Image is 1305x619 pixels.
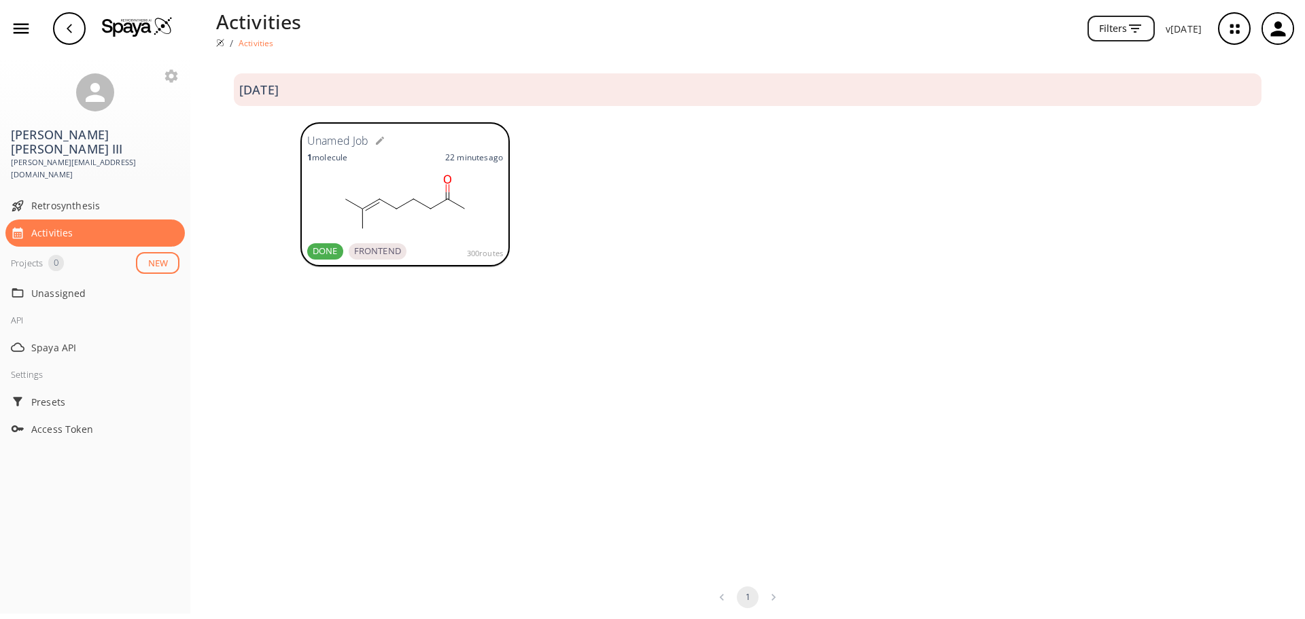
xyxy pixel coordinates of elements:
span: Spaya API [31,340,179,355]
p: Activities [239,37,274,49]
h3: [DATE] [239,83,279,97]
p: Activities [216,7,302,36]
div: Presets [5,388,185,415]
button: page 1 [737,586,759,608]
span: Presets [31,395,179,409]
span: DONE [307,245,343,258]
li: / [230,36,233,50]
nav: pagination navigation [709,586,786,608]
a: Unamed Job1molecule22 minutesagoDONEFRONTEND300routes [300,122,510,269]
div: Projects [11,255,43,271]
span: Unassigned [31,286,179,300]
div: Spaya API [5,334,185,361]
h6: Unamed Job [307,132,369,150]
button: NEW [136,252,179,275]
h3: [PERSON_NAME] [PERSON_NAME] III [11,128,179,156]
span: [PERSON_NAME][EMAIL_ADDRESS][DOMAIN_NAME] [11,156,179,181]
span: FRONTEND [349,245,406,258]
div: Unassigned [5,279,185,306]
p: v [DATE] [1166,22,1202,36]
span: Retrosynthesis [31,198,179,213]
span: 0 [48,256,64,270]
div: Access Token [5,415,185,442]
span: Access Token [31,422,179,436]
span: Activities [31,226,179,240]
strong: 1 [307,152,312,163]
p: 22 minutes ago [445,152,503,163]
img: Spaya logo [216,39,224,47]
img: Logo Spaya [102,16,173,37]
div: Retrosynthesis [5,192,185,219]
span: 300 routes [467,247,503,260]
div: Activities [5,219,185,247]
button: Filters [1087,16,1155,42]
svg: C(/C)(\C)=C/CCCC(=O)C [307,170,503,238]
p: molecule [307,152,347,163]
